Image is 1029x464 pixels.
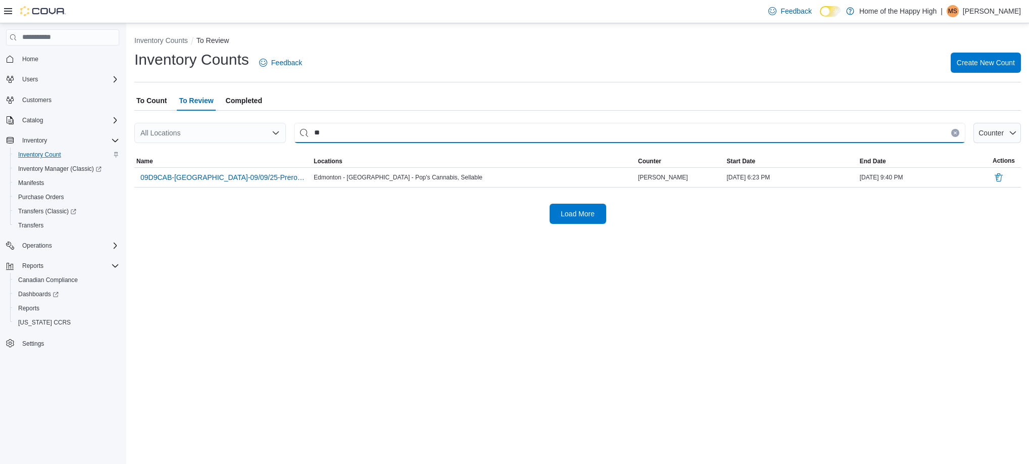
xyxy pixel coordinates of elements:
span: Operations [18,240,119,252]
button: End Date [858,155,991,167]
a: [US_STATE] CCRS [14,316,75,329]
span: To Review [179,90,213,111]
a: Transfers [14,219,47,231]
a: Home [18,53,42,65]
span: 09D9CAB-[GEOGRAPHIC_DATA]-09/09/25-Prerolls&Vapes [140,172,306,182]
span: Manifests [18,179,44,187]
span: Catalog [18,114,119,126]
a: Dashboards [14,288,63,300]
span: Completed [226,90,262,111]
span: Dashboards [14,288,119,300]
button: Transfers [10,218,123,233]
span: Reports [18,304,39,312]
a: Inventory Manager (Classic) [14,163,106,175]
span: Locations [314,157,342,165]
a: Inventory Manager (Classic) [10,162,123,176]
p: [PERSON_NAME] [963,5,1021,17]
span: Users [18,73,119,85]
span: Customers [22,96,52,104]
a: Transfers (Classic) [10,204,123,218]
button: Counter [636,155,725,167]
a: Manifests [14,177,48,189]
img: Cova [20,6,66,16]
span: Load More [561,209,595,219]
span: Canadian Compliance [18,276,78,284]
div: [DATE] 9:40 PM [858,171,991,183]
p: | [941,5,943,17]
button: Inventory Counts [134,36,188,44]
span: MS [948,5,957,17]
div: [DATE] 6:23 PM [725,171,858,183]
a: Feedback [764,1,815,21]
span: Inventory [18,134,119,147]
span: Settings [22,340,44,348]
button: Settings [2,336,123,350]
a: Reports [14,302,43,314]
button: Manifests [10,176,123,190]
span: Users [22,75,38,83]
button: 09D9CAB-[GEOGRAPHIC_DATA]-09/09/25-Prerolls&Vapes [136,170,310,185]
input: This is a search bar. After typing your query, hit enter to filter the results lower in the page. [294,123,965,143]
a: Purchase Orders [14,191,68,203]
button: Counter [973,123,1021,143]
a: Settings [18,338,48,350]
button: Customers [2,92,123,107]
a: Canadian Compliance [14,274,82,286]
button: Clear input [951,129,959,137]
span: Canadian Compliance [14,274,119,286]
a: Customers [18,94,56,106]
span: Transfers (Classic) [14,205,119,217]
span: Catalog [22,116,43,124]
div: Matthew Sheculski [947,5,959,17]
span: Inventory Count [18,151,61,159]
span: Home [18,53,119,65]
span: Actions [993,157,1015,165]
button: Users [18,73,42,85]
span: Settings [18,337,119,349]
span: Purchase Orders [14,191,119,203]
button: Home [2,52,123,66]
button: Create New Count [951,53,1021,73]
button: Catalog [2,113,123,127]
span: To Count [136,90,167,111]
span: End Date [860,157,886,165]
button: Name [134,155,312,167]
span: Feedback [271,58,302,68]
span: Operations [22,242,52,250]
button: Reports [10,301,123,315]
span: [PERSON_NAME] [638,173,688,181]
span: Dashboards [18,290,59,298]
span: Customers [18,94,119,106]
span: Counter [978,129,1004,137]
span: Inventory Manager (Classic) [14,163,119,175]
span: Transfers [14,219,119,231]
button: Operations [18,240,56,252]
button: Purchase Orders [10,190,123,204]
button: Locations [312,155,636,167]
span: Start Date [727,157,756,165]
span: Reports [14,302,119,314]
button: Operations [2,239,123,253]
button: [US_STATE] CCRS [10,315,123,330]
p: Home of the Happy High [859,5,937,17]
span: Create New Count [957,58,1015,68]
span: Purchase Orders [18,193,64,201]
span: [US_STATE] CCRS [18,318,71,327]
span: Transfers [18,221,43,229]
span: Counter [638,157,661,165]
button: Inventory [2,133,123,148]
div: Edmonton - [GEOGRAPHIC_DATA] - Pop's Cannabis, Sellable [312,171,636,183]
nav: Complex example [6,48,119,377]
span: Feedback [780,6,811,16]
span: Reports [18,260,119,272]
span: Washington CCRS [14,316,119,329]
nav: An example of EuiBreadcrumbs [134,35,1021,48]
span: Reports [22,262,43,270]
button: Canadian Compliance [10,273,123,287]
a: Dashboards [10,287,123,301]
span: Transfers (Classic) [18,207,76,215]
h1: Inventory Counts [134,50,249,70]
span: Inventory Manager (Classic) [18,165,102,173]
button: Catalog [18,114,47,126]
